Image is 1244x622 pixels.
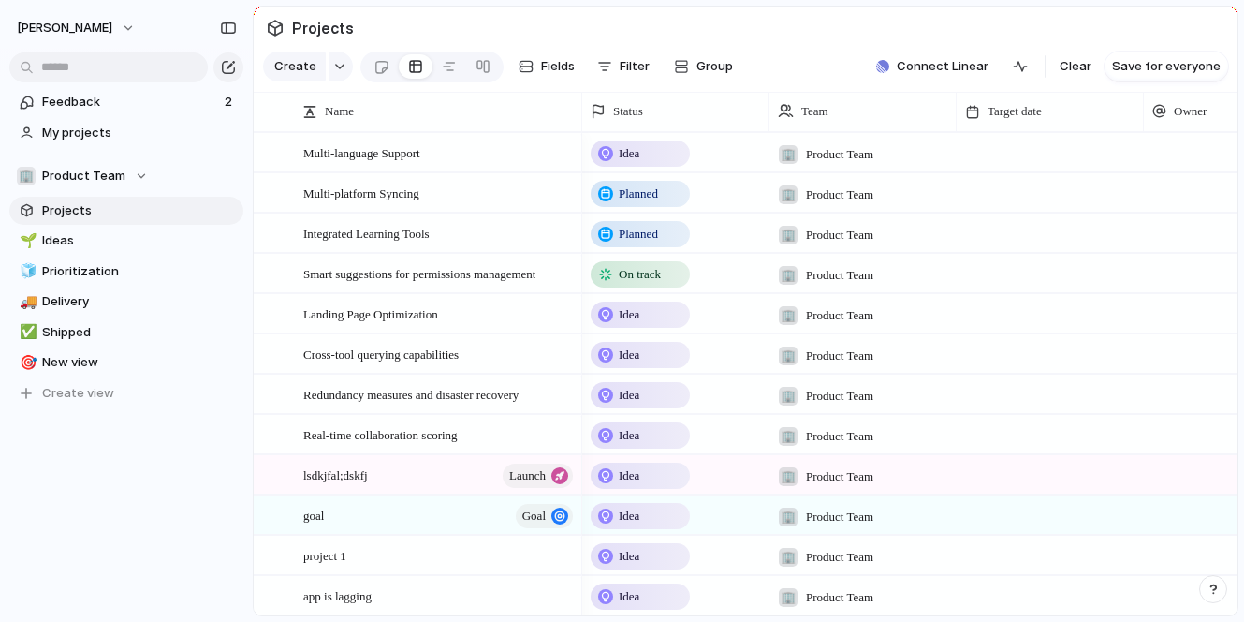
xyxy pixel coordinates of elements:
span: Product Team [42,167,125,185]
span: goal [303,504,324,526]
button: 🌱 [17,231,36,250]
button: [PERSON_NAME] [8,13,145,43]
a: My projects [9,119,243,147]
div: 🏢 [779,347,798,365]
span: 2 [225,93,236,111]
button: Fields [511,52,582,81]
span: Idea [619,346,639,364]
span: Create [274,57,316,76]
span: Shipped [42,323,237,342]
span: Save for everyone [1112,57,1221,76]
span: Prioritization [42,262,237,281]
span: Delivery [42,292,237,311]
span: [PERSON_NAME] [17,19,112,37]
span: Status [613,102,643,121]
button: 🚚 [17,292,36,311]
a: Projects [9,197,243,225]
div: 🚚 [20,291,33,313]
div: 🏢 [779,306,798,325]
div: 🏢 [779,185,798,204]
span: Multi-platform Syncing [303,182,419,203]
button: Connect Linear [869,52,996,81]
span: Ideas [42,231,237,250]
span: Group [696,57,733,76]
span: Owner [1174,102,1207,121]
span: app is lagging [303,585,372,606]
span: Idea [619,466,639,485]
span: Smart suggestions for permissions management [303,262,535,284]
div: 🏢 [779,467,798,486]
span: Idea [619,305,639,324]
div: ✅ [20,321,33,343]
span: New view [42,353,237,372]
div: 🏢 [779,508,798,526]
div: 🌱Ideas [9,227,243,255]
button: Clear [1052,52,1099,81]
button: Group [665,52,742,81]
a: ✅Shipped [9,318,243,347]
button: ✅ [17,323,36,342]
span: Goal [522,503,546,529]
span: Product Team [806,427,873,446]
span: Multi-language Support [303,141,420,163]
span: Create view [42,384,114,403]
span: Planned [619,225,658,244]
a: Feedback2 [9,88,243,116]
span: Clear [1060,57,1091,76]
span: On track [619,265,661,284]
div: 🏢 [779,588,798,607]
button: Goal [516,504,573,528]
div: 🧊 [20,260,33,282]
div: 🎯 [20,352,33,374]
button: launch [503,464,573,488]
span: Product Team [806,185,873,204]
span: Filter [620,57,650,76]
a: 🚚Delivery [9,288,243,316]
div: 🏢 [779,427,798,446]
span: Planned [619,185,658,203]
span: Idea [619,547,639,566]
span: Idea [619,144,639,163]
span: Product Team [806,588,873,607]
span: project 1 [303,544,346,566]
a: 🧊Prioritization [9,258,243,286]
span: Product Team [806,508,873,526]
span: Fields [541,57,575,76]
span: Idea [619,587,639,606]
div: 🏢 [779,226,798,244]
span: Target date [988,102,1042,121]
button: 🏢Product Team [9,162,243,190]
span: Product Team [806,387,873,406]
span: Product Team [806,306,873,325]
button: Create view [9,379,243,407]
button: Create [263,52,326,81]
span: Landing Page Optimization [303,303,438,324]
span: Product Team [806,548,873,567]
div: 🌱 [20,230,33,252]
button: Save for everyone [1105,52,1228,81]
span: Feedback [42,93,219,111]
span: lsdkjfal;dskfj [303,464,368,485]
span: Idea [619,386,639,405]
button: Filter [590,52,657,81]
span: Idea [619,507,639,526]
span: Integrated Learning Tools [303,222,430,244]
span: Name [325,102,354,121]
span: launch [509,463,546,489]
span: Redundancy measures and disaster recovery [303,383,519,405]
span: Team [801,102,828,121]
div: 🏢 [779,387,798,406]
span: Product Team [806,226,873,244]
div: 🏢 [779,145,798,164]
div: 🏢 [779,548,798,567]
button: 🧊 [17,262,36,281]
span: Real-time collaboration scoring [303,423,458,445]
a: 🎯New view [9,348,243,377]
span: My projects [42,124,237,142]
span: Idea [619,426,639,445]
span: Product Team [806,467,873,486]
